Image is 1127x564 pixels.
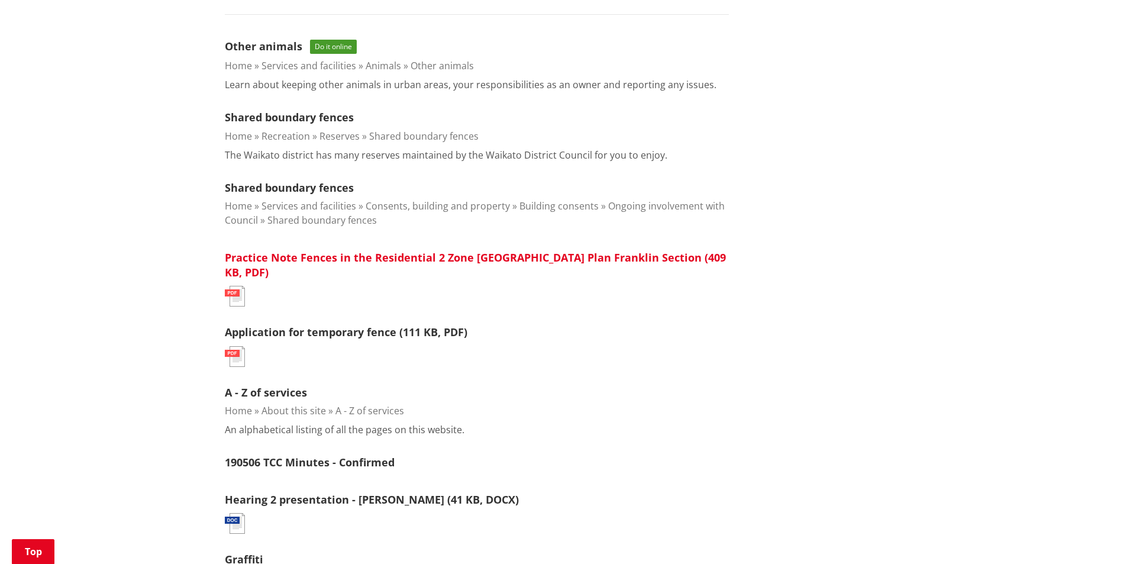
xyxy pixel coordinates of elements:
[366,199,510,212] a: Consents, building and property
[225,181,354,195] a: Shared boundary fences
[225,325,467,339] a: Application for temporary fence (111 KB, PDF)
[225,423,464,437] p: An alphabetical listing of all the pages on this website.
[225,404,252,417] a: Home
[411,59,474,72] a: Other animals
[225,513,245,534] img: document-doc.svg
[369,130,479,143] a: Shared boundary fences
[335,404,404,417] a: A - Z of services
[225,130,252,143] a: Home
[519,199,599,212] a: Building consents
[225,59,252,72] a: Home
[12,539,54,564] a: Top
[225,39,302,53] a: Other animals
[267,214,377,227] a: Shared boundary fences
[225,455,395,469] a: 190506 TCC Minutes - Confirmed
[319,130,360,143] a: Reserves
[261,59,356,72] a: Services and facilities
[225,199,252,212] a: Home
[1073,514,1115,557] iframe: Messenger Launcher
[225,385,307,399] a: A - Z of services
[225,78,716,92] p: Learn about keeping other animals in urban areas, your responsibilities as an owner and reporting...
[261,199,356,212] a: Services and facilities
[261,404,326,417] a: About this site
[225,346,245,367] img: document-pdf.svg
[225,492,519,507] a: Hearing 2 presentation - [PERSON_NAME] (41 KB, DOCX)
[310,40,357,54] span: Do it online
[225,148,667,162] p: The Waikato district has many reserves maintained by the Waikato District Council for you to enjoy.
[225,286,245,307] img: document-pdf.svg
[225,110,354,124] a: Shared boundary fences
[366,59,401,72] a: Animals
[225,199,725,227] a: Ongoing involvement with Council
[225,250,726,279] a: Practice Note Fences in the Residential 2 Zone [GEOGRAPHIC_DATA] Plan Franklin Section (409 KB, PDF)
[261,130,310,143] a: Recreation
